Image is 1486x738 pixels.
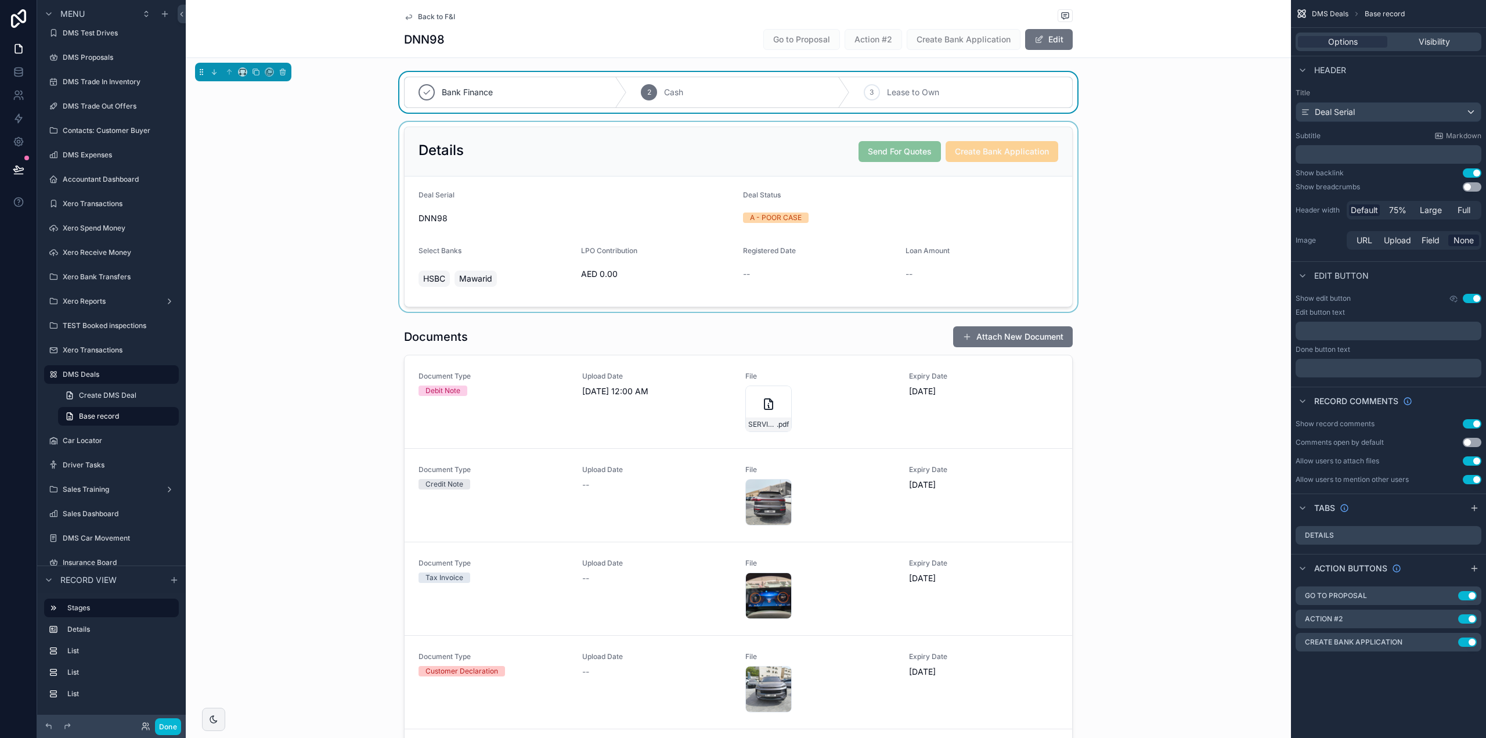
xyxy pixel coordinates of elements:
[44,365,179,384] a: DMS Deals
[67,668,174,677] label: List
[1296,359,1481,377] div: scrollable content
[1296,308,1345,317] label: Edit button text
[67,603,169,613] label: Stages
[1419,36,1450,48] span: Visibility
[67,689,174,699] label: List
[1296,182,1360,192] div: Show breadcrumbs
[1305,614,1343,624] label: Action #2
[1389,204,1406,216] span: 75%
[1422,235,1440,246] span: Field
[63,534,176,543] label: DMS Car Movement
[44,48,179,67] a: DMS Proposals
[1296,438,1384,447] div: Comments open by default
[44,121,179,140] a: Contacts: Customer Buyer
[1296,294,1351,303] label: Show edit button
[44,456,179,474] a: Driver Tasks
[63,175,176,184] label: Accountant Dashboard
[44,170,179,189] a: Accountant Dashboard
[63,28,176,38] label: DMS Test Drives
[79,391,136,400] span: Create DMS Deal
[1315,106,1355,118] span: Deal Serial
[63,150,176,160] label: DMS Expenses
[1296,206,1342,215] label: Header width
[58,386,179,405] a: Create DMS Deal
[44,268,179,286] a: Xero Bank Transfers
[44,24,179,42] a: DMS Test Drives
[1314,395,1398,407] span: Record comments
[44,146,179,164] a: DMS Expenses
[37,593,186,715] div: scrollable content
[1296,419,1375,429] div: Show record comments
[60,574,117,586] span: Record view
[63,248,176,257] label: Xero Receive Money
[1314,563,1387,574] span: Action buttons
[79,412,119,421] span: Base record
[664,87,683,98] span: Cash
[63,272,176,282] label: Xero Bank Transfers
[67,625,174,634] label: Details
[63,345,176,355] label: Xero Transactions
[1384,235,1411,246] span: Upload
[418,12,455,21] span: Back to F&I
[1305,531,1334,540] label: Details
[63,53,176,62] label: DMS Proposals
[1296,322,1481,340] div: scrollable content
[63,460,176,470] label: Driver Tasks
[63,199,176,208] label: Xero Transactions
[442,87,493,98] span: Bank Finance
[44,553,179,572] a: Insurance Board
[58,407,179,426] a: Base record
[1296,145,1481,164] div: scrollable content
[63,102,176,111] label: DMS Trade Out Offers
[44,73,179,91] a: DMS Trade In Inventory
[404,31,445,48] h1: DNN98
[870,88,874,97] span: 3
[1365,9,1405,19] span: Base record
[63,224,176,233] label: Xero Spend Money
[1296,456,1379,466] div: Allow users to attach files
[44,292,179,311] a: Xero Reports
[1305,638,1402,647] label: Create Bank Application
[44,219,179,237] a: Xero Spend Money
[1305,591,1367,600] label: Go to Proposal
[404,12,455,21] a: Back to F&I
[63,558,176,567] label: Insurance Board
[63,126,176,135] label: Contacts: Customer Buyer
[44,431,179,450] a: Car Locator
[60,8,85,20] span: Menu
[63,321,176,330] label: TEST Booked inspections
[155,718,181,735] button: Done
[1025,29,1073,50] button: Edit
[44,316,179,335] a: TEST Booked inspections
[44,243,179,262] a: Xero Receive Money
[1314,502,1335,514] span: Tabs
[1328,36,1358,48] span: Options
[44,529,179,548] a: DMS Car Movement
[1296,88,1481,98] label: Title
[1434,131,1481,141] a: Markdown
[63,297,160,306] label: Xero Reports
[1420,204,1442,216] span: Large
[1296,102,1481,122] button: Deal Serial
[67,646,174,656] label: List
[63,370,172,379] label: DMS Deals
[1296,236,1342,245] label: Image
[44,505,179,523] a: Sales Dashboard
[887,87,939,98] span: Lease to Own
[1458,204,1470,216] span: Full
[63,509,176,519] label: Sales Dashboard
[44,341,179,359] a: Xero Transactions
[1314,270,1369,282] span: Edit button
[1296,131,1321,141] label: Subtitle
[1296,345,1350,354] label: Done button text
[1296,475,1409,484] div: Allow users to mention other users
[1351,204,1378,216] span: Default
[63,77,176,87] label: DMS Trade In Inventory
[1453,235,1474,246] span: None
[1357,235,1372,246] span: URL
[44,480,179,499] a: Sales Training
[1446,131,1481,141] span: Markdown
[63,485,160,494] label: Sales Training
[1314,64,1346,76] span: Header
[44,97,179,116] a: DMS Trade Out Offers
